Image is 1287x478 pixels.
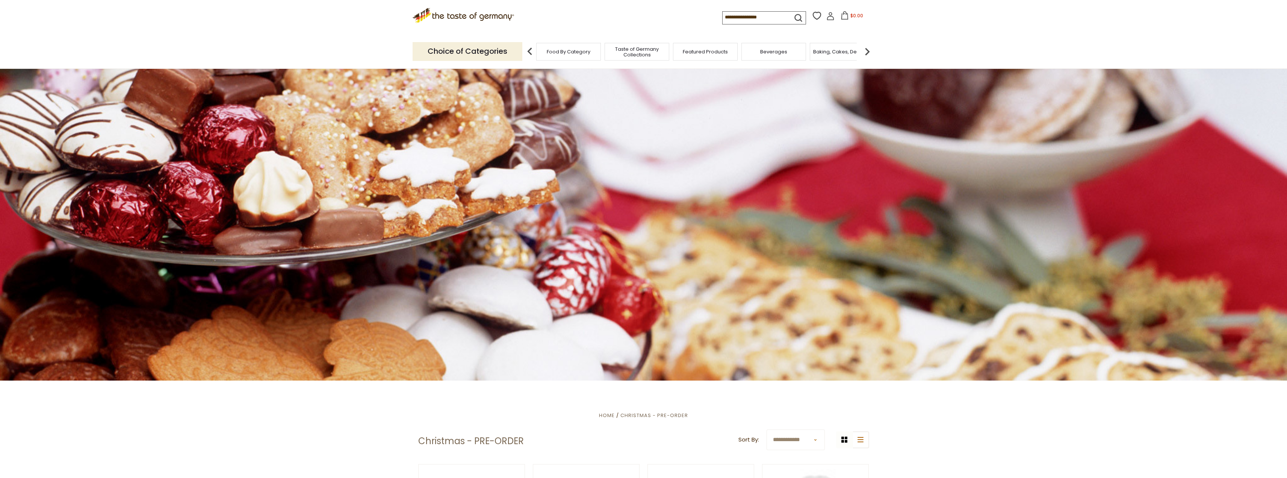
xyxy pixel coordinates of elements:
[607,46,667,58] a: Taste of Germany Collections
[760,49,787,55] a: Beverages
[683,49,728,55] a: Featured Products
[738,435,759,445] label: Sort By:
[813,49,871,55] a: Baking, Cakes, Desserts
[836,11,868,23] button: $0.00
[418,436,524,447] h1: Christmas - PRE-ORDER
[850,12,863,19] span: $0.00
[522,44,537,59] img: previous arrow
[413,42,522,61] p: Choice of Categories
[599,412,615,419] a: Home
[547,49,590,55] a: Food By Category
[620,412,688,419] a: Christmas - PRE-ORDER
[860,44,875,59] img: next arrow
